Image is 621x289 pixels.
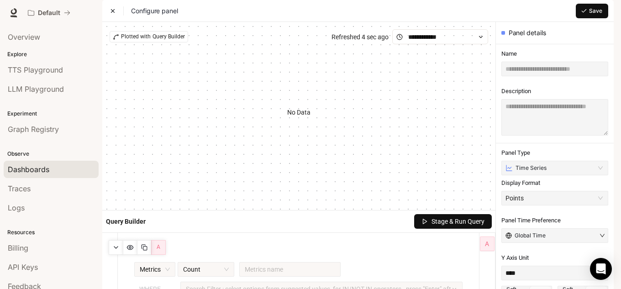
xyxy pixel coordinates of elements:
[600,233,605,238] span: down
[501,179,608,187] span: Display Format
[106,216,146,226] article: Query Builder
[501,254,608,262] span: Y Axis Unit
[332,32,389,42] article: Refreshed 4 sec ago
[501,87,608,95] span: Description
[287,107,310,117] article: No Data
[501,228,608,243] button: Global Timedown
[501,50,608,58] span: Name
[153,32,185,41] span: Query Builder
[123,6,178,16] span: Configure panel
[576,4,608,18] button: Save
[515,232,546,239] span: Global Time
[589,7,602,15] span: Save
[140,263,170,276] span: Metrics
[183,263,228,276] span: Count
[501,149,608,157] span: Panel Type
[24,4,74,22] button: All workspaces
[590,258,612,280] div: Open Intercom Messenger
[432,216,484,226] span: Stage & Run Query
[110,31,188,42] div: Plotted with
[480,236,495,251] button: A
[505,191,595,205] div: Points
[485,239,489,249] span: A
[151,240,166,255] button: A
[501,216,608,225] span: Panel Time Preference
[38,9,60,17] p: Default
[414,214,492,229] button: Stage & Run Query
[509,28,546,37] span: Panel details
[516,164,547,172] span: Time Series
[157,243,160,252] span: A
